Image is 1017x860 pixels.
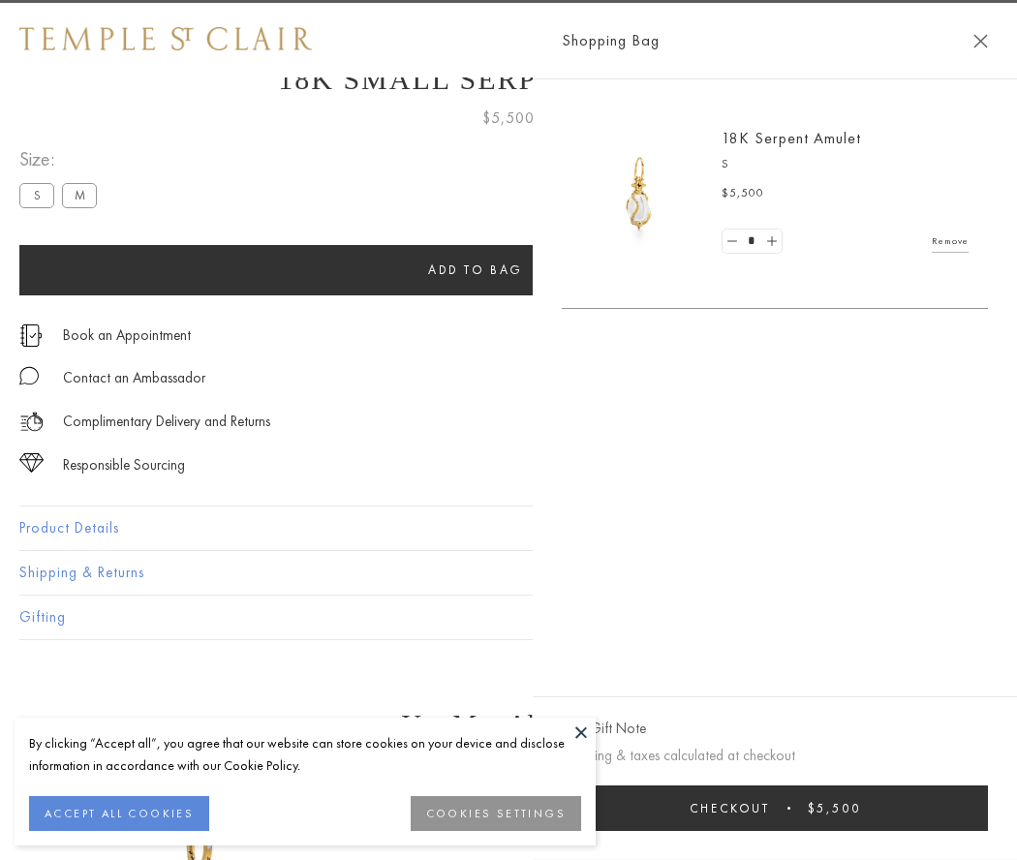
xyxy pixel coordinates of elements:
button: Checkout $5,500 [562,785,988,831]
img: MessageIcon-01_2.svg [19,366,39,385]
button: Product Details [19,507,998,550]
img: Temple St. Clair [19,27,312,50]
span: $5,500 [722,184,764,203]
img: icon_appointment.svg [19,324,43,347]
div: By clicking “Accept all”, you agree that our website can store cookies on your device and disclos... [29,732,581,777]
a: 18K Serpent Amulet [722,128,861,148]
button: Close Shopping Bag [973,34,988,48]
button: ACCEPT ALL COOKIES [29,796,209,831]
a: Remove [932,230,969,252]
a: Set quantity to 0 [723,230,742,254]
div: Contact an Ambassador [63,366,205,390]
h1: 18K Small Serpent Amulet [19,63,998,96]
p: Shipping & taxes calculated at checkout [562,744,988,768]
span: Checkout [690,800,770,816]
span: Shopping Bag [562,28,660,53]
span: Add to bag [428,261,523,278]
a: Set quantity to 2 [761,230,781,254]
img: P51836-E11SERPPV [581,136,697,252]
span: $5,500 [482,106,535,131]
img: icon_sourcing.svg [19,453,44,473]
a: Book an Appointment [63,324,191,346]
button: Gifting [19,596,998,639]
label: M [62,183,97,207]
h3: You May Also Like [48,709,969,740]
label: S [19,183,54,207]
p: S [722,155,969,174]
img: icon_delivery.svg [19,410,44,434]
button: Add Gift Note [562,717,646,741]
button: COOKIES SETTINGS [411,796,581,831]
div: Responsible Sourcing [63,453,185,477]
button: Shipping & Returns [19,551,998,595]
button: Add to bag [19,245,932,295]
span: $5,500 [808,800,861,816]
p: Complimentary Delivery and Returns [63,410,270,434]
span: Size: [19,143,105,175]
